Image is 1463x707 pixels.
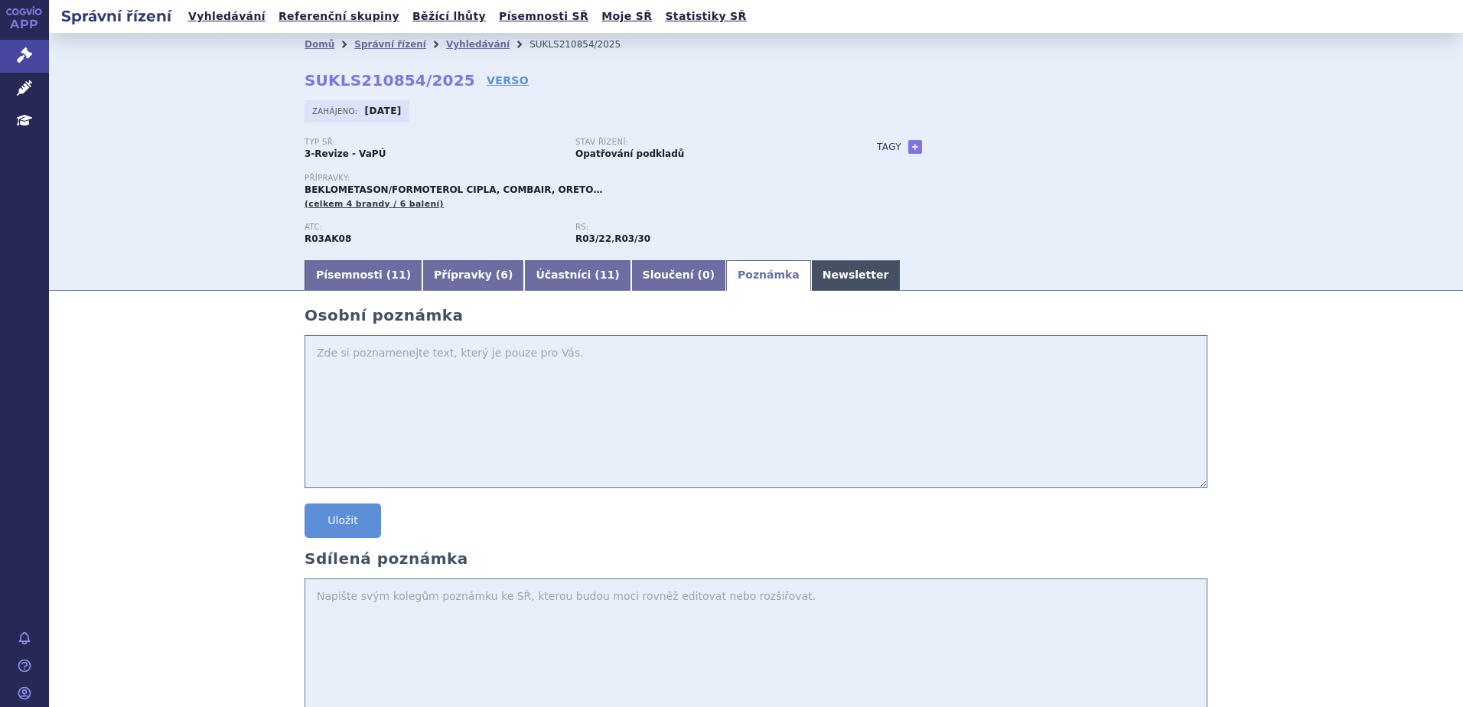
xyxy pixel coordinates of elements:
strong: [DATE] [365,106,402,116]
p: Přípravky: [305,174,846,183]
span: 0 [702,269,710,281]
a: Domů [305,39,334,50]
h2: Správní řízení [49,5,184,27]
span: 11 [391,269,406,281]
h2: Sdílená poznámka [305,549,1207,568]
span: 6 [500,269,508,281]
strong: FORMOTEROL A BEKLOMETASON [305,233,351,244]
p: RS: [575,223,831,232]
a: Písemnosti SŘ [494,6,593,27]
a: Newsletter [811,260,901,291]
a: Referenční skupiny [274,6,404,27]
a: Sloučení (0) [631,260,726,291]
a: Poznámka [726,260,811,291]
a: + [908,140,922,154]
a: Moje SŘ [597,6,657,27]
strong: 3-Revize - VaPÚ [305,148,386,159]
strong: Opatřování podkladů [575,148,684,159]
a: Správní řízení [354,39,426,50]
span: 11 [600,269,614,281]
strong: SUKLS210854/2025 [305,71,475,90]
p: ATC: [305,223,560,232]
h3: Tagy [877,138,901,156]
div: , [575,223,846,246]
span: (celkem 4 brandy / 6 balení) [305,199,444,209]
a: VERSO [487,73,529,88]
a: Běžící lhůty [408,6,490,27]
span: BEKLOMETASON/FORMOTEROL CIPLA, COMBAIR, ORETO… [305,184,602,195]
a: Přípravky (6) [422,260,524,291]
li: SUKLS210854/2025 [529,33,640,56]
a: Vyhledávání [446,39,510,50]
span: Zahájeno: [312,105,360,117]
p: Stav řízení: [575,138,831,147]
strong: tiotropium bromid a glycopyrronium bromid [614,233,650,244]
strong: fixní kombinace léčivých látek beklometazon a formoterol [575,233,611,244]
a: Vyhledávání [184,6,270,27]
button: Uložit [305,503,381,538]
a: Statistiky SŘ [660,6,751,27]
p: Typ SŘ: [305,138,560,147]
h2: Osobní poznámka [305,306,1207,324]
a: Písemnosti (11) [305,260,422,291]
a: Účastníci (11) [524,260,630,291]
